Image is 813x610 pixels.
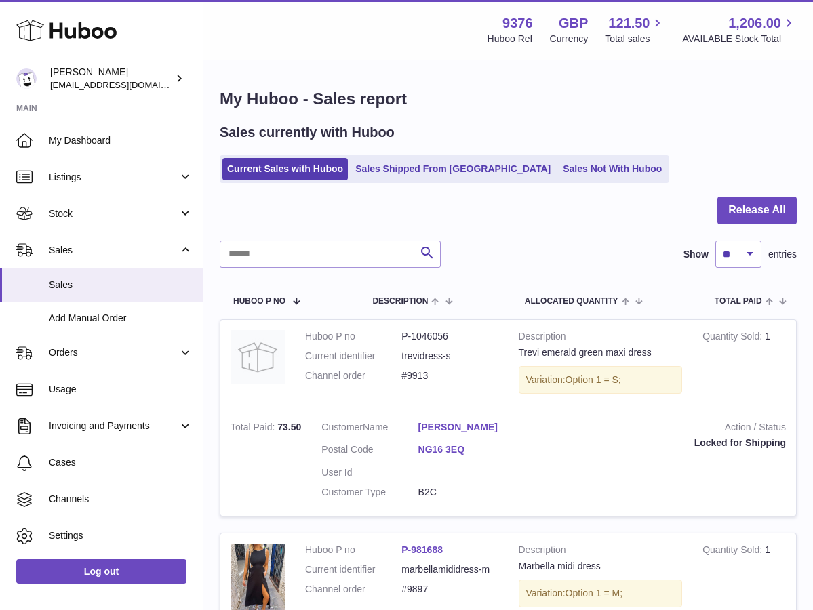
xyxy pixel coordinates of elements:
a: 121.50 Total sales [605,14,665,45]
h2: Sales currently with Huboo [220,123,395,142]
strong: Quantity Sold [702,544,765,558]
span: Orders [49,346,178,359]
span: Sales [49,279,193,291]
span: Usage [49,383,193,396]
td: 1 [692,320,796,411]
div: [PERSON_NAME] [50,66,172,91]
label: Show [683,248,709,261]
span: entries [768,248,797,261]
dt: User Id [321,466,418,479]
strong: Description [519,330,683,346]
strong: Action / Status [535,421,786,437]
span: Option 1 = M; [566,588,622,598]
img: no-photo.jpg [231,330,285,384]
span: 1,206.00 [728,14,781,33]
span: Cases [49,456,193,469]
dd: #9913 [401,369,498,382]
span: 121.50 [608,14,650,33]
dd: trevidress-s [401,350,498,363]
span: My Dashboard [49,134,193,147]
span: AVAILABLE Stock Total [682,33,797,45]
strong: 9376 [502,14,533,33]
dt: Huboo P no [305,330,401,343]
strong: GBP [559,14,588,33]
span: ALLOCATED Quantity [525,297,618,306]
div: Huboo Ref [488,33,533,45]
a: Sales Shipped From [GEOGRAPHIC_DATA] [351,158,555,180]
img: info@azura-rose.com [16,68,37,89]
dd: B2C [418,486,515,499]
span: Description [372,297,428,306]
span: Stock [49,207,178,220]
strong: Quantity Sold [702,331,765,345]
span: Sales [49,244,178,257]
dt: Channel order [305,583,401,596]
dd: P-1046056 [401,330,498,343]
div: Variation: [519,366,683,394]
div: Locked for Shipping [535,436,786,449]
span: Settings [49,529,193,542]
div: Currency [550,33,589,45]
span: Huboo P no [233,297,285,306]
a: Current Sales with Huboo [222,158,348,180]
span: Option 1 = S; [566,374,621,385]
span: [EMAIL_ADDRESS][DOMAIN_NAME] [50,79,199,90]
strong: Description [519,544,683,560]
h1: My Huboo - Sales report [220,88,797,110]
dt: Channel order [305,369,401,382]
dt: Current identifier [305,350,401,363]
dt: Postal Code [321,443,418,460]
dd: marbellamididress-m [401,563,498,576]
dt: Current identifier [305,563,401,576]
div: Marbella midi dress [519,560,683,573]
dt: Huboo P no [305,544,401,556]
span: 73.50 [277,422,301,432]
span: Listings [49,171,178,184]
dt: Customer Type [321,486,418,499]
span: Total sales [605,33,665,45]
span: Add Manual Order [49,312,193,325]
span: Total paid [715,297,762,306]
span: Invoicing and Payments [49,420,178,432]
span: Channels [49,493,193,506]
button: Release All [717,197,797,224]
span: Customer [321,422,363,432]
dd: #9897 [401,583,498,596]
a: 1,206.00 AVAILABLE Stock Total [682,14,797,45]
a: Log out [16,559,186,584]
a: P-981688 [401,544,443,555]
strong: Total Paid [231,422,277,436]
a: [PERSON_NAME] [418,421,515,434]
div: Trevi emerald green maxi dress [519,346,683,359]
a: NG16 3EQ [418,443,515,456]
div: Variation: [519,579,683,607]
a: Sales Not With Huboo [558,158,667,180]
dt: Name [321,421,418,437]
